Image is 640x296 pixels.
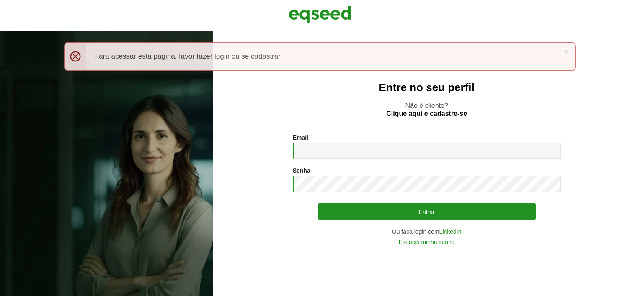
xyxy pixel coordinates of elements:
[230,102,623,117] p: Não é cliente?
[64,42,576,71] div: Para acessar esta página, favor fazer login ou se cadastrar.
[439,229,462,235] a: LinkedIn
[230,82,623,94] h2: Entre no seu perfil
[386,110,467,117] a: Clique aqui e cadastre-se
[289,4,351,25] img: EqSeed Logo
[293,168,310,174] label: Senha
[399,239,455,245] a: Esqueci minha senha
[293,135,308,140] label: Email
[318,203,536,220] button: Entrar
[564,47,569,56] a: ×
[293,229,561,235] div: Ou faça login com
